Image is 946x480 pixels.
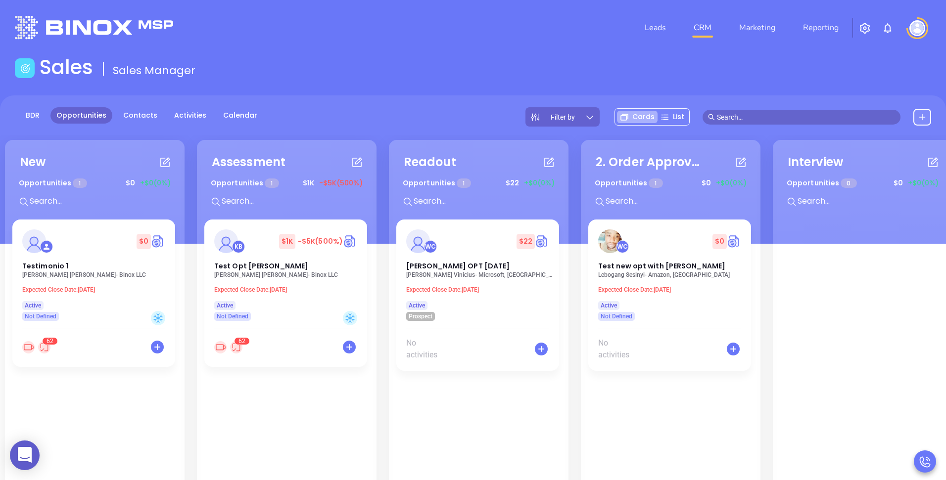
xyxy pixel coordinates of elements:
[598,337,641,361] span: No activities
[238,338,242,345] span: 6
[123,175,138,191] span: $ 0
[151,234,165,249] img: Quote
[596,153,705,171] div: 2. Order Approved
[20,153,46,171] div: New
[43,338,57,345] sup: 62
[12,219,175,321] a: profile $0Circle dollarTestimonio 1[PERSON_NAME] [PERSON_NAME]- Binox LLCExpected Close Date:[DAT...
[588,219,753,376] div: profileWalter Contreras$0Circle dollarTest new opt with [PERSON_NAME]Lebogang Sesinyi- Amazon, [G...
[396,219,561,376] div: profileWalter Contreras$22Circle dollar[PERSON_NAME] OPT [DATE][PERSON_NAME] Vinicius- Microsoft,...
[409,300,425,311] span: Active
[29,195,177,208] input: Search...
[25,300,41,311] span: Active
[588,147,753,219] div: 2. Order ApprovedOpportunities 1$0+$0(0%)
[780,147,945,219] div: InterviewOpportunities 0$0+$0(0%)
[601,311,632,322] span: Not Defined
[40,55,93,79] h1: Sales
[22,271,171,278] p: David Romero - Binox LLC
[699,175,713,191] span: $ 0
[137,234,151,249] span: $ 0
[113,63,195,78] span: Sales Manager
[788,153,843,171] div: Interview
[727,234,741,249] img: Quote
[598,286,747,293] p: Expected Close Date: [DATE]
[217,107,263,124] a: Calendar
[658,111,687,123] div: List
[712,234,727,249] span: $ 0
[535,234,549,249] a: Quote
[242,338,245,345] span: 2
[859,22,871,34] img: iconSetting
[735,18,779,38] a: Marketing
[151,311,165,325] div: Cold
[50,338,53,345] span: 2
[595,174,663,192] p: Opportunities
[232,240,245,253] div: Kevin Barrientos
[204,219,367,321] a: profileKevin Barrientos$1K-$5K(500%)Circle dollarTest Opt [PERSON_NAME][PERSON_NAME] [PERSON_NAME...
[409,311,432,322] span: Prospect
[73,178,87,188] span: 1
[841,178,856,188] span: 0
[12,147,177,219] div: NewOpportunities 1$0+$0(0%)
[403,174,471,192] p: Opportunities
[214,229,238,253] img: Test Opt David Romero
[598,271,747,278] p: Lebogang Sesinyi - Amazon, South Africa
[396,219,559,321] a: profileWalter Contreras$22Circle dollar[PERSON_NAME] OPT [DATE][PERSON_NAME] Vinicius- Microsoft,...
[211,174,279,192] p: Opportunities
[217,311,248,322] span: Not Defined
[50,107,112,124] a: Opportunities
[214,286,363,293] p: Expected Close Date: [DATE]
[22,261,68,271] span: Testimonio 1
[25,311,56,322] span: Not Defined
[605,195,753,208] input: Search...
[908,178,939,188] span: +$0 (0%)
[22,229,46,253] img: Testimonio 1
[47,338,50,345] span: 6
[517,234,535,249] span: $ 22
[212,153,285,171] div: Assessment
[20,107,46,124] a: BDR
[598,261,725,271] span: Test new opt with kevin
[343,234,357,249] img: Quote
[797,195,945,208] input: Search...
[214,261,308,271] span: Test Opt David Romero
[406,271,555,278] p: Felipe Vinicius - Microsoft, Brazil
[221,195,369,208] input: Search...
[909,20,925,36] img: user
[214,271,363,278] p: David Romero - Binox LLC
[551,114,575,121] span: Filter by
[891,175,905,191] span: $ 0
[649,178,662,188] span: 1
[424,240,437,253] div: Walter Contreras
[616,240,629,253] div: Walter Contreras
[217,300,233,311] span: Active
[404,153,456,171] div: Readout
[717,112,895,123] input: Search…
[708,114,715,121] span: search
[300,175,317,191] span: $ 1K
[882,22,894,34] img: iconNotification
[641,18,670,38] a: Leads
[524,178,555,188] span: +$0 (0%)
[406,261,510,271] span: Felipe OPT may 9
[787,174,857,192] p: Opportunities
[279,234,295,249] span: $ 1K
[588,219,751,321] a: profileWalter Contreras$0Circle dollarTest new opt with [PERSON_NAME]Lebogang Sesinyi- Amazon, [G...
[690,18,715,38] a: CRM
[168,107,212,124] a: Activities
[413,195,561,208] input: Search...
[617,111,658,123] div: Cards
[396,147,561,219] div: ReadoutOpportunities 1$22+$0(0%)
[235,338,249,345] sup: 62
[12,219,177,372] div: profile $0Circle dollarTestimonio 1[PERSON_NAME] [PERSON_NAME]- Binox LLCExpected Close Date:[DAT...
[265,178,279,188] span: 1
[15,16,173,39] img: logo
[19,174,87,192] p: Opportunities
[406,229,430,253] img: Felipe OPT may 9
[799,18,843,38] a: Reporting
[601,300,617,311] span: Active
[204,219,369,372] div: profileKevin Barrientos$1K-$5K(500%)Circle dollarTest Opt [PERSON_NAME][PERSON_NAME] [PERSON_NAME...
[406,286,555,293] p: Expected Close Date: [DATE]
